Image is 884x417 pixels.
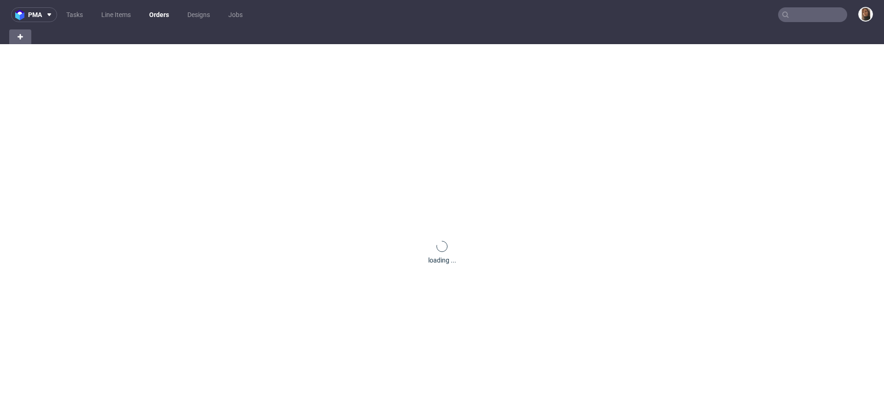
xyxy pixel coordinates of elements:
[223,7,248,22] a: Jobs
[61,7,88,22] a: Tasks
[11,7,57,22] button: pma
[859,8,872,21] img: Angelina Marć
[96,7,136,22] a: Line Items
[28,11,42,18] span: pma
[182,7,215,22] a: Designs
[15,10,28,20] img: logo
[428,256,456,265] div: loading ...
[144,7,174,22] a: Orders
